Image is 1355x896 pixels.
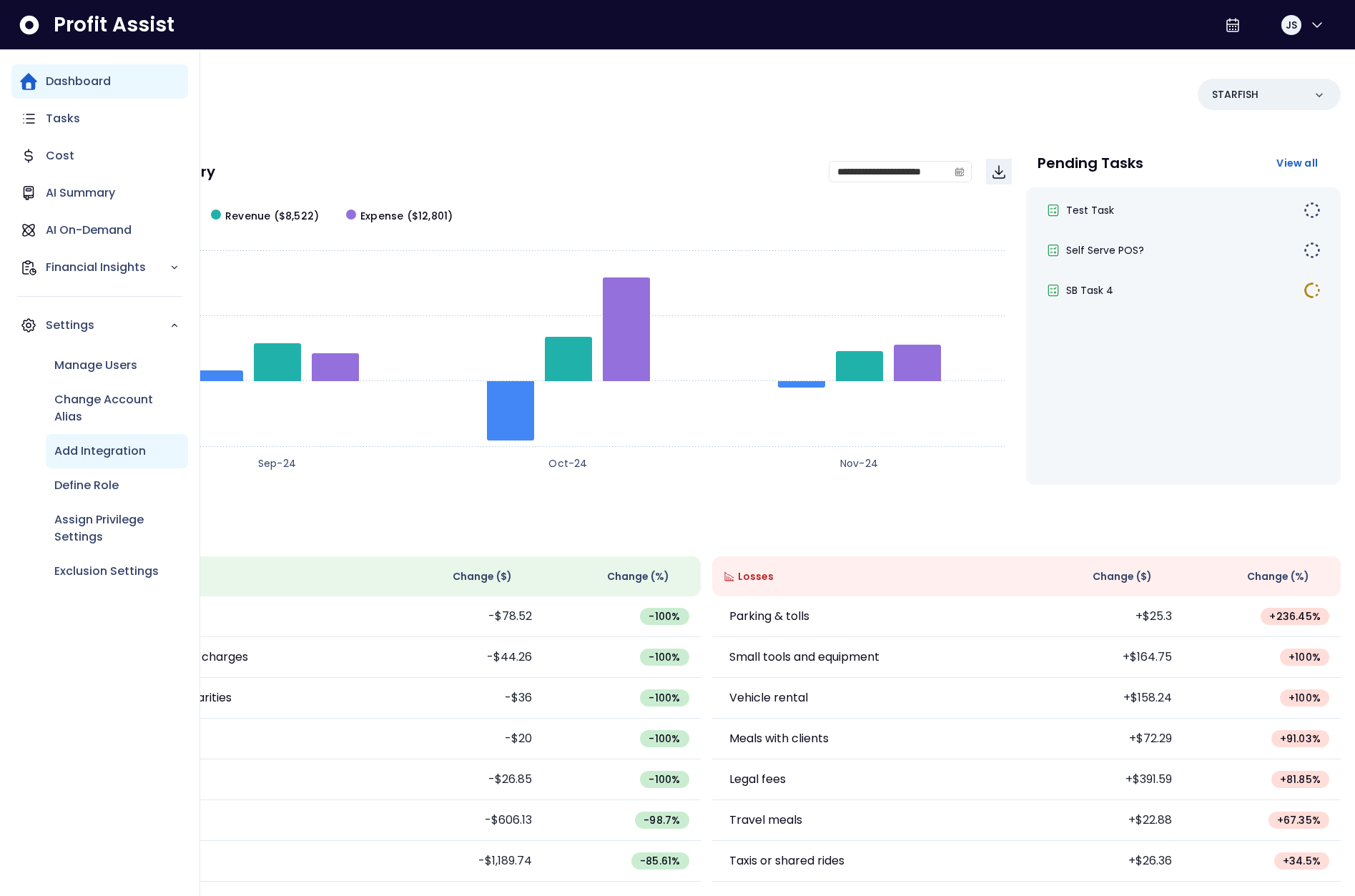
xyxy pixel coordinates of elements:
[54,443,146,460] p: Add Integration
[649,691,680,705] span: -100 %
[1277,813,1321,827] span: + 67.35 %
[1026,841,1183,882] td: +$26.36
[46,184,115,202] p: AI Summary
[1066,203,1114,217] span: Test Task
[840,456,878,471] text: Nov-24
[258,456,296,471] text: Sep-24
[1212,87,1258,102] p: STARFISH
[386,596,543,637] td: -$78.52
[386,759,543,800] td: -$26.85
[1026,637,1183,678] td: +$164.75
[54,12,174,38] span: Profit Assist
[386,678,543,719] td: -$36
[1265,150,1329,176] button: View all
[1026,800,1183,841] td: +$22.88
[729,649,879,666] p: Small tools and equipment
[386,841,543,882] td: -$1,189.74
[644,813,680,827] span: -98.7 %
[649,772,680,787] span: -100 %
[386,637,543,678] td: -$44.26
[1026,678,1183,719] td: +$158.24
[1304,282,1321,299] img: In Progress
[386,800,543,841] td: -$606.13
[1304,242,1321,259] img: Not yet Started
[729,608,809,625] p: Parking & tolls
[1247,569,1309,584] span: Change (%)
[46,110,80,127] p: Tasks
[649,650,680,664] span: -100 %
[1280,772,1321,787] span: + 81.85 %
[1289,650,1321,664] span: + 100 %
[640,854,680,868] span: -85.61 %
[729,812,802,829] p: Travel meals
[607,569,669,584] span: Change (%)
[649,609,680,624] span: -100 %
[1026,759,1183,800] td: +$391.59
[225,209,319,224] span: Revenue ($8,522)
[1269,609,1321,624] span: + 236.45 %
[54,511,179,546] p: Assign Privilege Settings
[46,259,169,276] p: Financial Insights
[1026,719,1183,759] td: +$72.29
[46,317,169,334] p: Settings
[1038,156,1143,170] p: Pending Tasks
[46,73,111,90] p: Dashboard
[729,730,829,747] p: Meals with clients
[738,569,774,584] span: Losses
[729,689,808,707] p: Vehicle rental
[1286,18,1297,32] span: JS
[986,159,1012,184] button: Download
[955,167,965,177] svg: calendar
[54,563,159,580] p: Exclusion Settings
[1066,283,1113,297] span: SB Task 4
[1283,854,1321,868] span: + 34.5 %
[649,732,680,746] span: -100 %
[1093,569,1152,584] span: Change ( $ )
[729,852,844,870] p: Taxis or shared rides
[1280,732,1321,746] span: + 91.03 %
[453,569,512,584] span: Change ( $ )
[1289,691,1321,705] span: + 100 %
[1276,156,1318,170] span: View all
[46,147,74,164] p: Cost
[1066,243,1144,257] span: Self Serve POS?
[72,525,1341,539] p: Wins & Losses
[54,357,137,374] p: Manage Users
[46,222,132,239] p: AI On-Demand
[54,391,179,425] p: Change Account Alias
[1304,202,1321,219] img: Not yet Started
[729,771,786,788] p: Legal fees
[548,456,587,471] text: Oct-24
[54,477,119,494] p: Define Role
[386,719,543,759] td: -$20
[360,209,453,224] span: Expense ($12,801)
[1026,596,1183,637] td: +$25.3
